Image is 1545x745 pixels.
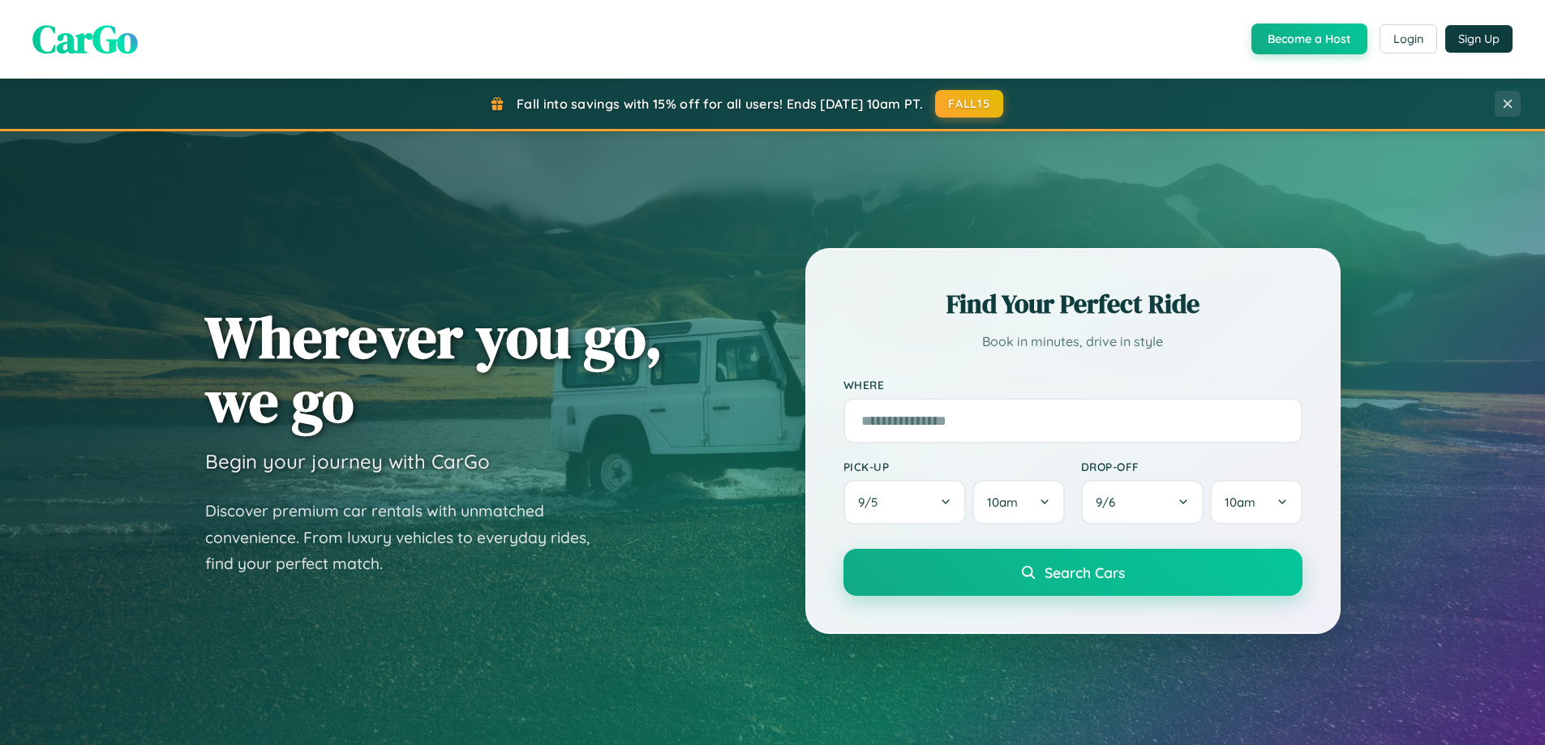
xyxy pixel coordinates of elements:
[1380,24,1437,54] button: Login
[858,495,886,510] span: 9 / 5
[1445,25,1513,53] button: Sign Up
[843,286,1303,322] h2: Find Your Perfect Ride
[843,378,1303,392] label: Where
[205,449,490,473] h3: Begin your journey with CarGo
[1081,460,1303,473] label: Drop-off
[1251,24,1367,54] button: Become a Host
[987,495,1018,510] span: 10am
[972,480,1064,524] button: 10am
[935,90,1003,118] button: FALL15
[32,12,138,66] span: CarGo
[205,498,611,577] p: Discover premium car rentals with unmatched convenience. From luxury vehicles to everyday rides, ...
[843,460,1065,473] label: Pick-up
[843,480,967,524] button: 9/5
[1225,495,1255,510] span: 10am
[205,305,663,433] h1: Wherever you go, we go
[1210,480,1302,524] button: 10am
[843,549,1303,596] button: Search Cars
[1096,495,1123,510] span: 9 / 6
[1045,563,1125,581] span: Search Cars
[517,96,923,112] span: Fall into savings with 15% off for all users! Ends [DATE] 10am PT.
[1081,480,1204,524] button: 9/6
[843,330,1303,353] p: Book in minutes, drive in style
